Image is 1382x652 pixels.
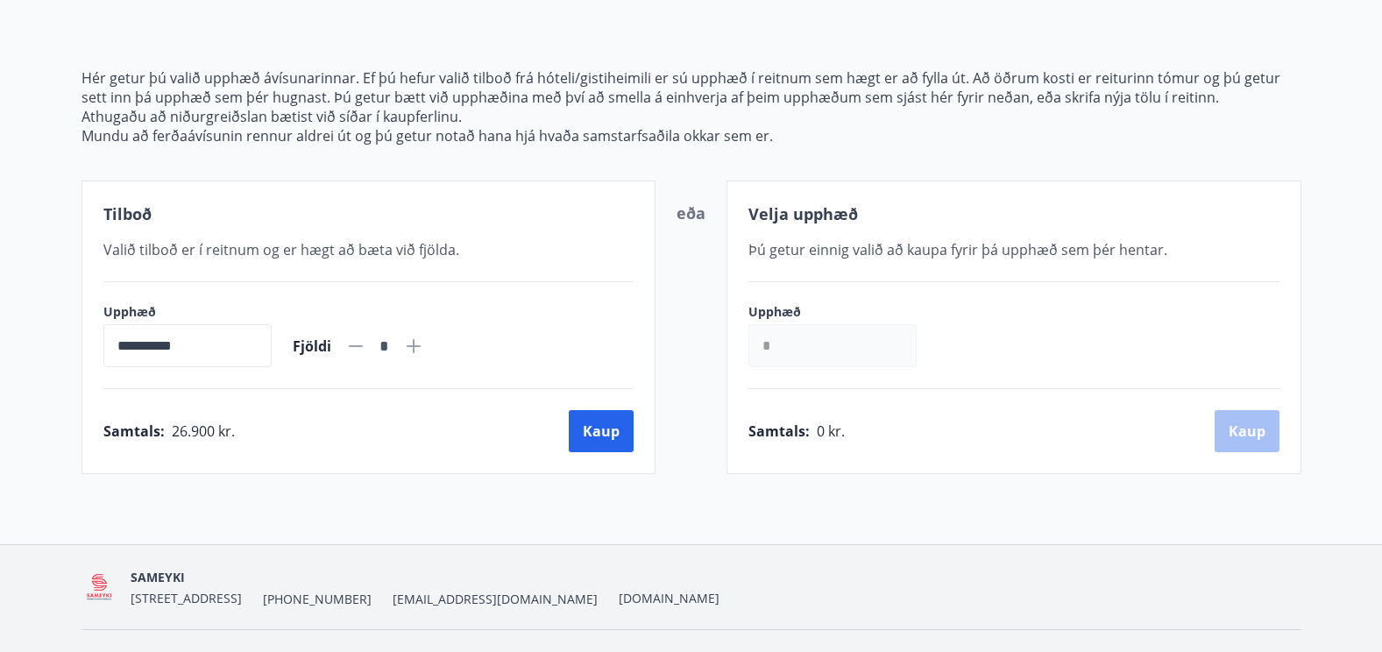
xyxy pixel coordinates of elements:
label: Upphæð [748,303,934,321]
button: Kaup [569,410,634,452]
p: Hér getur þú valið upphæð ávísunarinnar. Ef þú hefur valið tilboð frá hóteli/gistiheimili er sú u... [82,68,1301,107]
p: Mundu að ferðaávísunin rennur aldrei út og þú getur notað hana hjá hvaða samstarfsaðila okkar sem... [82,126,1301,145]
span: 26.900 kr. [172,422,235,441]
span: [EMAIL_ADDRESS][DOMAIN_NAME] [393,591,598,608]
span: [PHONE_NUMBER] [263,591,372,608]
span: Tilboð [103,203,152,224]
span: 0 kr. [817,422,845,441]
span: Valið tilboð er í reitnum og er hægt að bæta við fjölda. [103,240,459,259]
span: Samtals : [103,422,165,441]
span: Samtals : [748,422,810,441]
span: Fjöldi [293,337,331,356]
span: SAMEYKI [131,569,185,585]
span: Velja upphæð [748,203,858,224]
a: [DOMAIN_NAME] [619,590,719,606]
img: 5QO2FORUuMeaEQbdwbcTl28EtwdGrpJ2a0ZOehIg.png [82,569,117,606]
span: eða [677,202,705,223]
label: Upphæð [103,303,272,321]
span: [STREET_ADDRESS] [131,590,242,606]
p: Athugaðu að niðurgreiðslan bætist við síðar í kaupferlinu. [82,107,1301,126]
span: Þú getur einnig valið að kaupa fyrir þá upphæð sem þér hentar. [748,240,1167,259]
